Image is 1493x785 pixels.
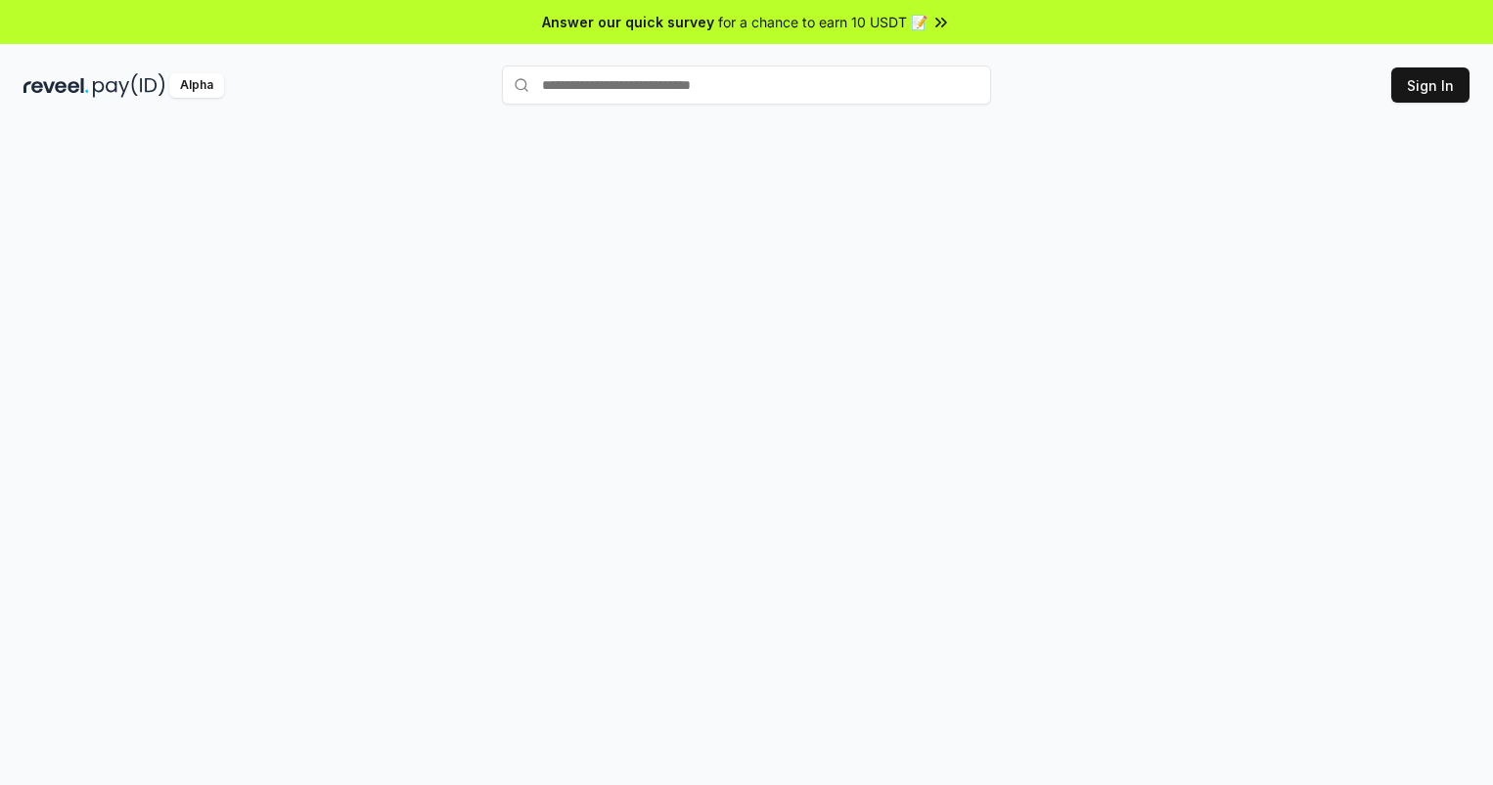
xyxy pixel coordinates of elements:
span: for a chance to earn 10 USDT 📝 [718,12,927,32]
div: Alpha [169,73,224,98]
span: Answer our quick survey [542,12,714,32]
img: reveel_dark [23,73,89,98]
button: Sign In [1391,67,1470,103]
img: pay_id [93,73,165,98]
